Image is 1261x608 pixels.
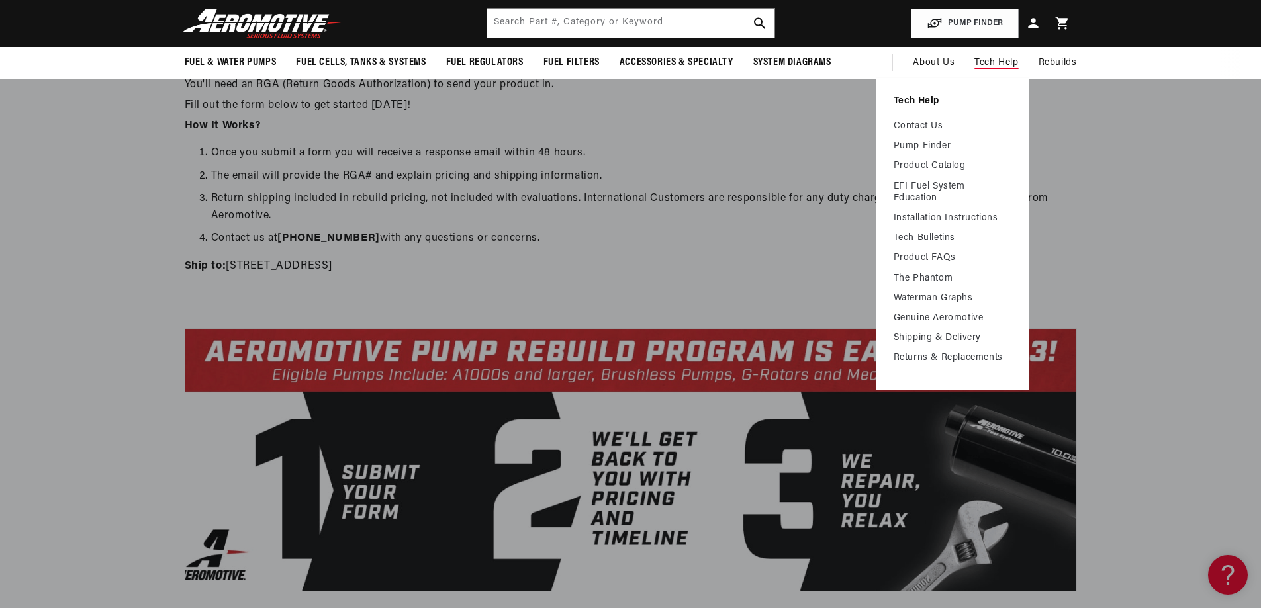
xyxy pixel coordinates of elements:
summary: Fuel & Water Pumps [175,47,287,78]
span: Fuel Regulators [446,56,524,69]
a: Waterman Graphs [894,292,1011,304]
summary: System Diagrams [743,47,841,78]
span: System Diagrams [753,56,831,69]
strong: Ship to: [185,261,226,271]
a: Tech Bulletins [894,232,1011,244]
a: EFI Fuel System Education [894,181,1011,204]
span: Accessories & Specialty [620,56,733,69]
summary: Rebuilds [1029,47,1087,79]
span: About Us [913,58,955,67]
summary: Fuel Filters [534,47,610,78]
a: [PHONE_NUMBER] [277,233,379,243]
a: Pump Finder [894,140,1011,152]
button: search button [745,9,774,38]
p: You'll need an RGA (Return Goods Authorization) to send your product in. [185,77,1077,94]
a: Genuine Aeromotive [894,312,1011,324]
summary: Fuel Cells, Tanks & Systems [286,47,436,78]
li: Contact us at with any questions or concerns. [211,230,1077,247]
input: Search by Part Number, Category or Keyword [487,9,774,38]
span: Rebuilds [1039,56,1077,70]
span: Fuel Filters [543,56,600,69]
span: Fuel & Water Pumps [185,56,277,69]
a: Shipping & Delivery [894,332,1011,344]
img: Aeromotive [179,8,345,39]
a: Tech Help [894,95,1011,107]
p: [STREET_ADDRESS] [185,258,1077,275]
a: Installation Instructions [894,212,1011,224]
span: Fuel Cells, Tanks & Systems [296,56,426,69]
li: Once you submit a form you will receive a response email within 48 hours. [211,145,1077,162]
strong: How It Works? [185,120,261,131]
li: The email will provide the RGA# and explain pricing and shipping information. [211,168,1077,185]
p: Fill out the form below to get started [DATE]! [185,97,1077,114]
a: Product Catalog [894,160,1011,172]
a: Product FAQs [894,252,1011,264]
summary: Accessories & Specialty [610,47,743,78]
a: Contact Us [894,120,1011,132]
a: About Us [903,47,964,79]
span: Tech Help [974,56,1018,70]
summary: Tech Help [964,47,1028,79]
a: Returns & Replacements [894,352,1011,364]
button: PUMP FINDER [911,9,1019,38]
summary: Fuel Regulators [436,47,534,78]
a: The Phantom [894,273,1011,284]
li: Return shipping included in rebuild pricing, not included with evaluations. International Custome... [211,191,1077,224]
